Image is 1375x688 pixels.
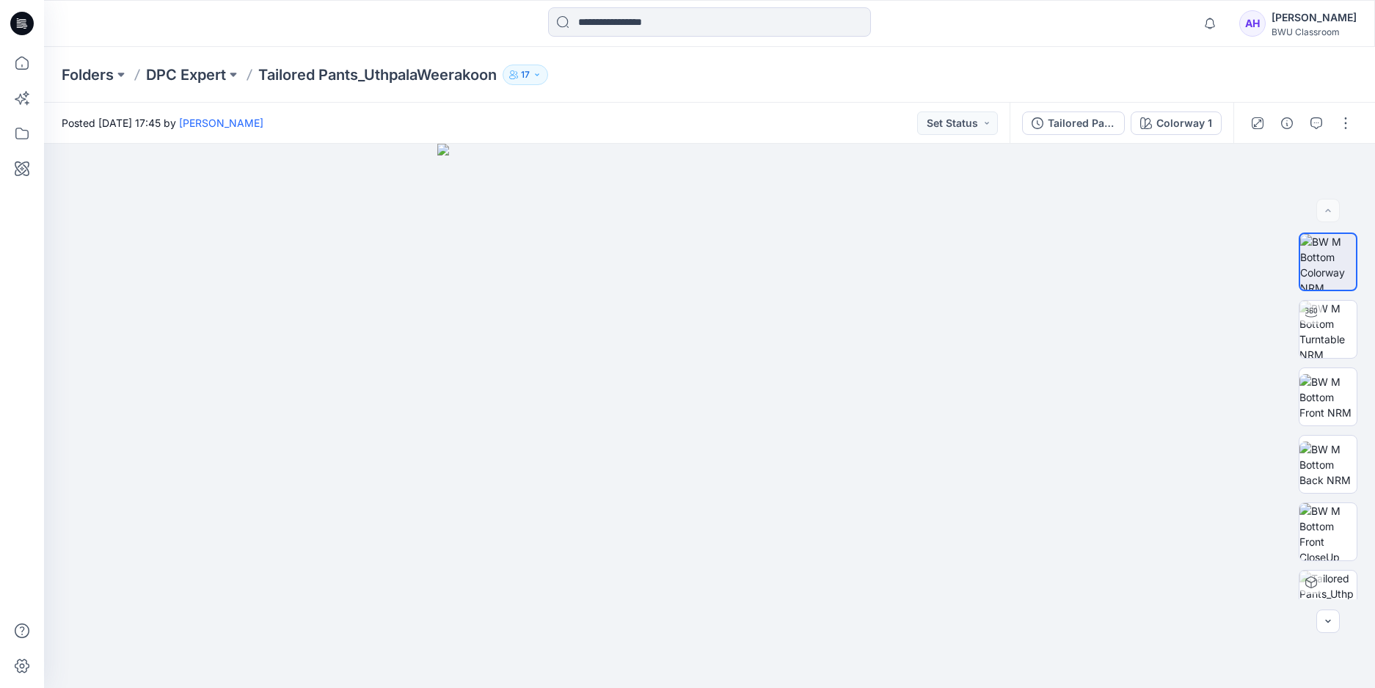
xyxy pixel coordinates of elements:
div: AH [1239,10,1266,37]
button: Tailored Pants_UthpalaWeerakoon [1022,111,1125,135]
div: Tailored Pants_UthpalaWeerakoon [1048,115,1115,131]
img: BW M Bottom Back NRM [1299,442,1357,488]
img: Tailored Pants_UthpalaWeerakoon Colorway 1 [1299,571,1357,628]
div: Colorway 1 [1156,115,1212,131]
a: [PERSON_NAME] [179,117,263,129]
p: 17 [521,67,530,83]
button: 17 [503,65,548,85]
img: BW M Bottom Front NRM [1299,374,1357,420]
img: eyJhbGciOiJIUzI1NiIsImtpZCI6IjAiLCJzbHQiOiJzZXMiLCJ0eXAiOiJKV1QifQ.eyJkYXRhIjp7InR5cGUiOiJzdG9yYW... [437,144,982,688]
button: Colorway 1 [1131,111,1222,135]
div: BWU Classroom [1272,26,1357,37]
a: DPC Expert [146,65,226,85]
span: Posted [DATE] 17:45 by [62,115,263,131]
img: BW M Bottom Front CloseUp NRM [1299,503,1357,560]
p: Tailored Pants_UthpalaWeerakoon [258,65,497,85]
img: BW M Bottom Turntable NRM [1299,301,1357,358]
div: [PERSON_NAME] [1272,9,1357,26]
button: Details [1275,111,1299,135]
img: BW M Bottom Colorway NRM [1300,234,1356,290]
a: Folders [62,65,114,85]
